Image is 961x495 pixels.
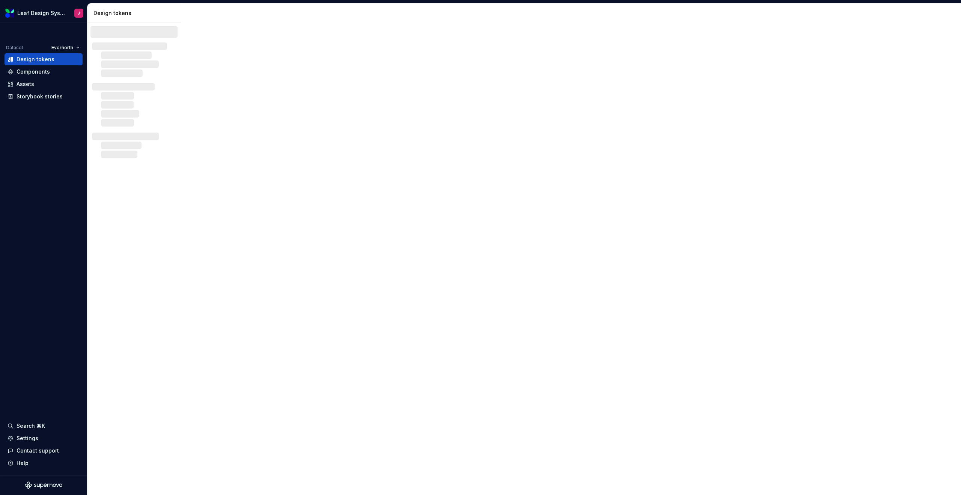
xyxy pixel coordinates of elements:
[5,9,14,18] img: 6e787e26-f4c0-4230-8924-624fe4a2d214.png
[5,432,83,444] a: Settings
[25,481,62,489] svg: Supernova Logo
[17,422,45,430] div: Search ⌘K
[5,53,83,65] a: Design tokens
[2,5,86,21] button: Leaf Design SystemJ
[5,445,83,457] button: Contact support
[5,420,83,432] button: Search ⌘K
[5,78,83,90] a: Assets
[51,45,73,51] span: Evernorth
[17,80,34,88] div: Assets
[5,91,83,103] a: Storybook stories
[48,42,83,53] button: Evernorth
[6,45,23,51] div: Dataset
[17,56,54,63] div: Design tokens
[5,66,83,78] a: Components
[17,93,63,100] div: Storybook stories
[17,447,59,454] div: Contact support
[17,435,38,442] div: Settings
[5,457,83,469] button: Help
[78,10,80,16] div: J
[93,9,178,17] div: Design tokens
[17,9,65,17] div: Leaf Design System
[17,459,29,467] div: Help
[17,68,50,75] div: Components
